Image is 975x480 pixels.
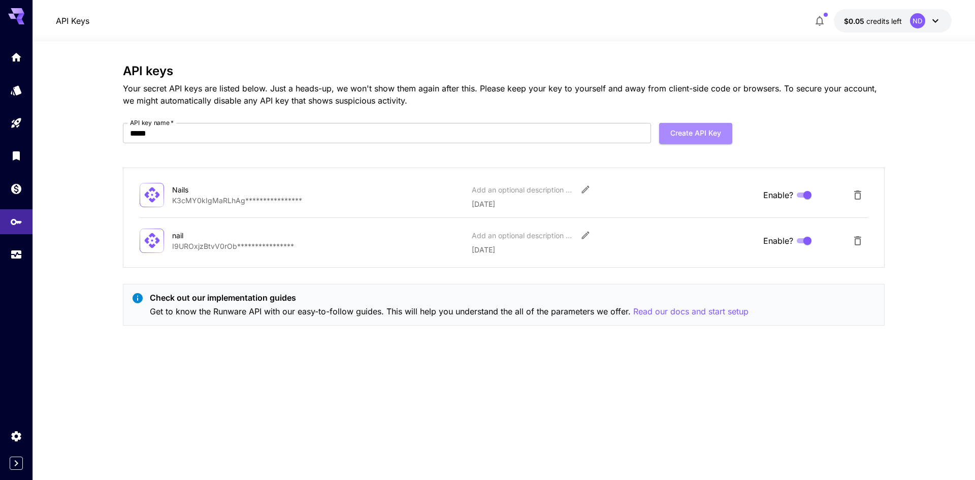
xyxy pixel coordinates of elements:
[56,15,89,27] a: API Keys
[848,185,868,205] button: Delete API Key
[848,231,868,251] button: Delete API Key
[844,16,902,26] div: $0.05
[172,184,274,195] div: Nails
[576,180,595,199] button: Edit
[130,118,174,127] label: API key name
[10,212,22,225] div: API Keys
[633,305,749,318] button: Read our docs and start setup
[844,17,866,25] span: $0.05
[472,184,573,195] div: Add an optional description or comment
[576,226,595,244] button: Edit
[763,189,793,201] span: Enable?
[123,82,885,107] p: Your secret API keys are listed below. Just a heads-up, we won't show them again after this. Plea...
[10,113,22,126] div: Playground
[10,248,22,261] div: Usage
[56,15,89,27] nav: breadcrumb
[472,230,573,241] div: Add an optional description or comment
[172,230,274,241] div: nail
[866,17,902,25] span: credits left
[10,430,22,442] div: Settings
[763,235,793,247] span: Enable?
[123,64,885,78] h3: API keys
[10,81,22,93] div: Models
[150,292,749,304] p: Check out our implementation guides
[10,457,23,470] button: Expand sidebar
[472,199,755,209] p: [DATE]
[910,13,925,28] div: ND
[150,305,749,318] p: Get to know the Runware API with our easy-to-follow guides. This will help you understand the all...
[659,123,732,144] button: Create API Key
[472,244,755,255] p: [DATE]
[10,182,22,195] div: Wallet
[834,9,952,33] button: $0.05ND
[10,48,22,60] div: Home
[10,149,22,162] div: Library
